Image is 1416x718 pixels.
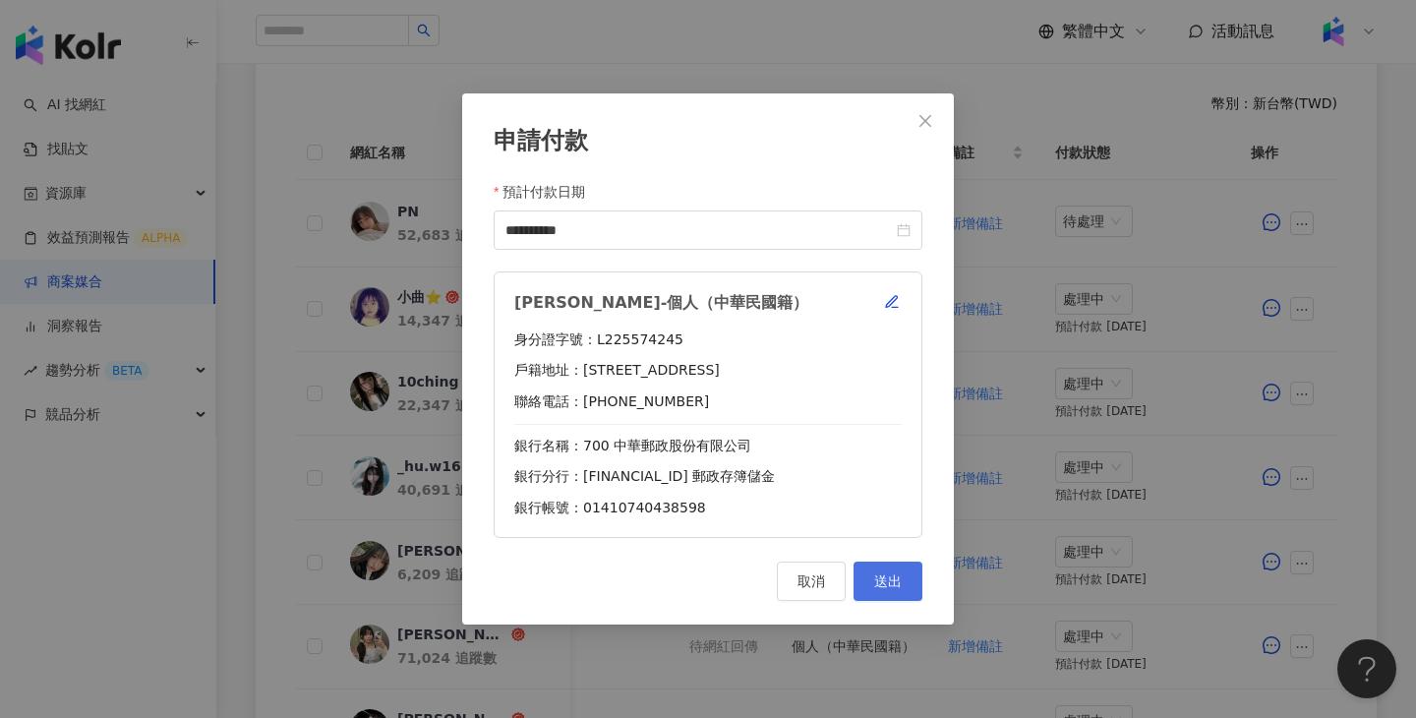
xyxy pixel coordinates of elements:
[917,113,933,129] span: close
[514,392,902,412] div: 聯絡電話：[PHONE_NUMBER]
[514,361,902,381] div: 戶籍地址：[STREET_ADDRESS]
[514,437,902,456] div: 銀行名稱：700 中華郵政股份有限公司
[514,330,902,350] div: 身分證字號：L225574245
[514,292,862,314] div: [PERSON_NAME]-個人（中華民國籍）
[797,573,825,589] span: 取消
[874,573,902,589] span: 送出
[514,467,902,487] div: 銀行分行：[FINANCIAL_ID] 郵政存簿儲金
[514,499,902,518] div: 銀行帳號：01410740438598
[777,562,846,601] button: 取消
[906,101,945,141] button: Close
[494,125,922,158] div: 申請付款
[494,181,600,203] label: 預計付款日期
[854,562,922,601] button: 送出
[505,219,893,241] input: 預計付款日期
